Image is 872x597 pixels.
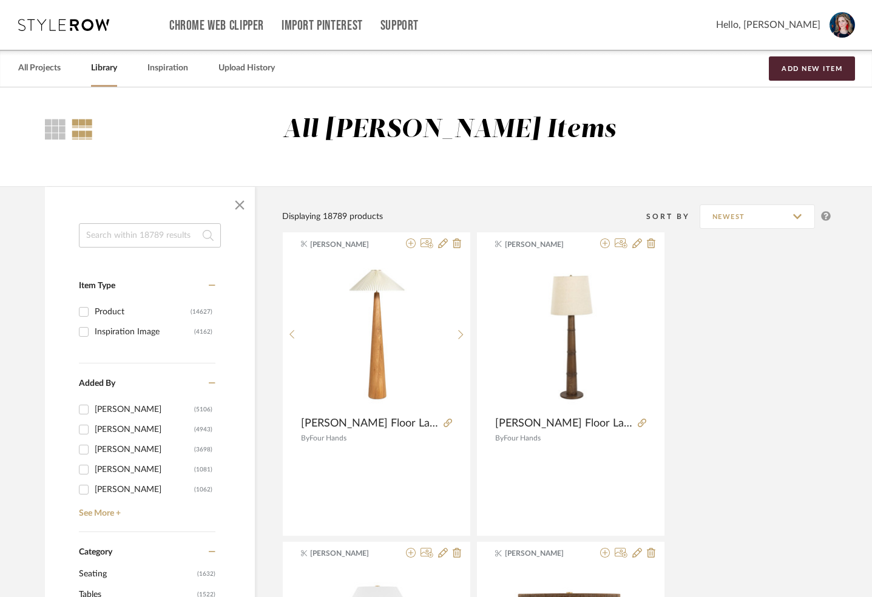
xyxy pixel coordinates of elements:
input: Search within 18789 results [79,223,221,248]
div: (4162) [194,322,212,342]
a: All Projects [18,60,61,76]
div: (1081) [194,460,212,479]
span: [PERSON_NAME] Floor Lamp Light Oak [301,417,439,430]
img: Nora Floor Lamp Light Oak [301,259,451,410]
a: Inspiration [147,60,188,76]
a: Library [91,60,117,76]
a: Chrome Web Clipper [169,21,264,31]
div: Displaying 18789 products [282,210,383,223]
button: Add New Item [769,56,855,81]
span: (1632) [197,564,215,584]
a: Upload History [218,60,275,76]
a: Import Pinterest [282,21,363,31]
span: [PERSON_NAME] [310,548,387,559]
span: Added By [79,379,115,388]
span: [PERSON_NAME] Floor Lamp [495,417,633,430]
div: (5106) [194,400,212,419]
div: (4943) [194,420,212,439]
span: Seating [79,564,194,584]
div: [PERSON_NAME] [95,480,194,499]
div: [PERSON_NAME] [95,460,194,479]
span: By [301,434,309,442]
div: (14627) [191,302,212,322]
span: By [495,434,504,442]
div: Inspiration Image [95,322,194,342]
div: (3698) [194,440,212,459]
img: avatar [830,12,855,38]
button: Close [228,193,252,217]
span: Category [79,547,112,558]
span: [PERSON_NAME] [505,239,581,250]
div: (1062) [194,480,212,499]
span: Item Type [79,282,115,290]
div: Sort By [646,211,700,223]
span: Four Hands [504,434,541,442]
div: [PERSON_NAME] [95,420,194,439]
span: Hello, [PERSON_NAME] [716,18,820,32]
img: Nerissa Floor Lamp [495,259,646,410]
div: [PERSON_NAME] [95,400,194,419]
span: [PERSON_NAME] [310,239,387,250]
div: All [PERSON_NAME] Items [283,115,617,146]
span: Four Hands [309,434,346,442]
div: [PERSON_NAME] [95,440,194,459]
span: [PERSON_NAME] [505,548,581,559]
a: Support [380,21,419,31]
div: Product [95,302,191,322]
a: See More + [76,499,215,519]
